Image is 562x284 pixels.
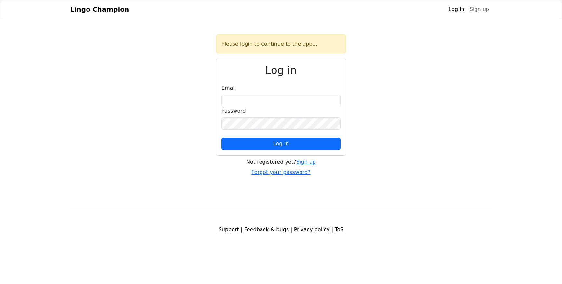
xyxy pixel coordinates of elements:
[219,226,239,233] a: Support
[244,226,289,233] a: Feedback & bugs
[446,3,467,16] a: Log in
[221,64,341,76] h2: Log in
[221,138,341,150] button: Log in
[296,159,316,165] a: Sign up
[66,226,496,234] div: | | |
[467,3,492,16] a: Sign up
[216,158,346,166] div: Not registered yet?
[221,107,246,115] label: Password
[294,226,330,233] a: Privacy policy
[221,84,236,92] label: Email
[335,226,343,233] a: ToS
[70,3,129,16] a: Lingo Champion
[273,141,289,147] span: Log in
[251,169,311,175] a: Forgot your password?
[216,34,346,53] div: Please login to continue to the app...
